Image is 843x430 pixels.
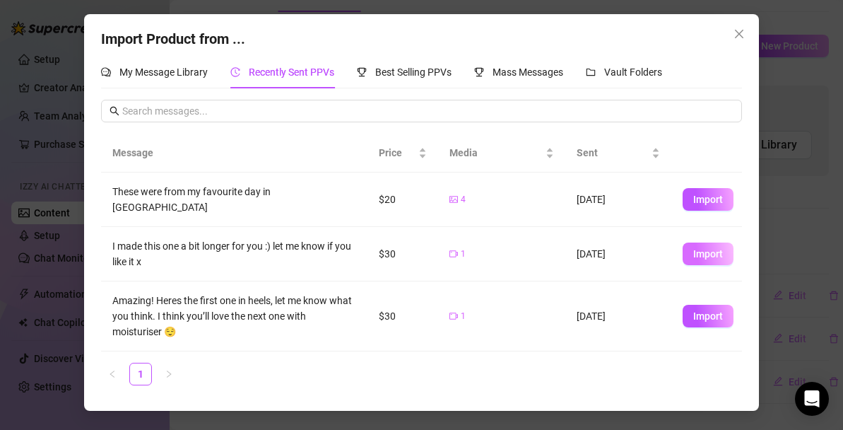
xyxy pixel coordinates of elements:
span: left [108,370,117,378]
span: Import [693,194,723,205]
div: I made this one a bit longer for you :) let me know if you like it x [112,238,355,269]
span: 4 [461,193,466,207]
span: folder [586,67,596,77]
a: 1 [130,364,151,385]
button: right [158,363,180,385]
span: Media [449,145,543,161]
span: video-camera [449,312,458,320]
li: 1 [129,363,152,385]
th: Price [367,134,438,173]
button: left [101,363,124,385]
span: picture [449,195,458,204]
span: trophy [357,67,367,77]
li: Next Page [158,363,180,385]
button: Import [683,188,733,211]
div: Open Intercom Messenger [795,382,829,416]
span: Import Product from ... [101,30,245,47]
button: Import [683,243,733,265]
span: Best Selling PPVs [375,66,452,78]
span: Vault Folders [604,66,662,78]
th: Message [101,134,367,173]
li: Previous Page [101,363,124,385]
span: Price [379,145,415,161]
span: My Message Library [119,66,208,78]
span: 1 [461,310,466,323]
td: $30 [367,281,438,351]
td: $30 [367,227,438,281]
span: 1 [461,248,466,261]
span: right [165,370,173,378]
div: These were from my favourite day in [GEOGRAPHIC_DATA] [112,184,355,215]
span: Import [693,310,723,322]
span: close [733,28,745,40]
button: Close [728,23,750,45]
span: Close [728,28,750,40]
span: history [230,67,240,77]
span: comment [101,67,111,77]
td: [DATE] [565,173,671,227]
td: [DATE] [565,227,671,281]
span: search [110,106,119,116]
input: Search messages... [122,103,733,119]
div: Amazing! Heres the first one in heels, let me know what you think. I think you’ll love the next o... [112,293,355,339]
th: Media [438,134,565,173]
span: Recently Sent PPVs [249,66,334,78]
td: [DATE] [565,281,671,351]
th: Sent [565,134,671,173]
span: Import [693,248,723,260]
span: Mass Messages [493,66,563,78]
span: video-camera [449,250,458,258]
span: trophy [474,67,484,77]
button: Import [683,305,733,327]
td: $20 [367,173,438,227]
span: Sent [577,145,649,161]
